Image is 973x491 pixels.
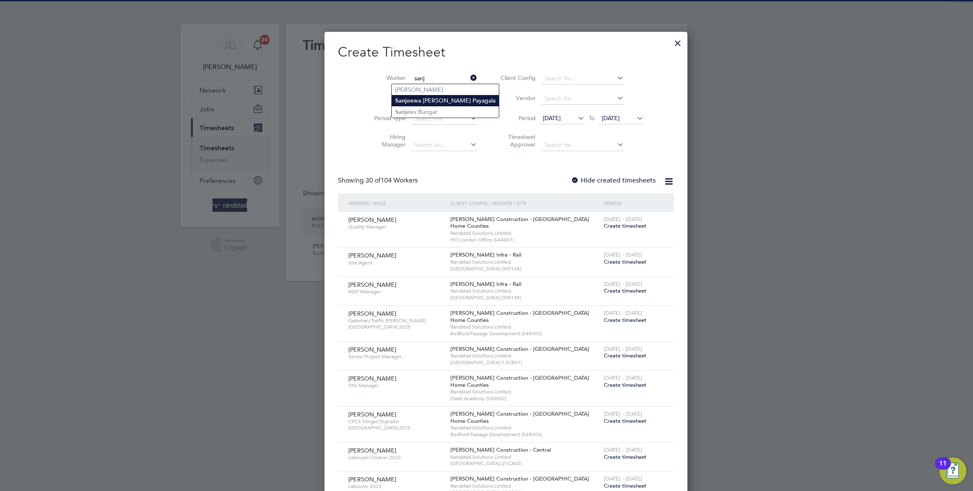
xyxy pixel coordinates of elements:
[365,176,381,185] span: 30 of
[450,431,599,438] span: Bedford Passage Development (54X003)
[604,446,642,453] span: [DATE] - [DATE]
[448,193,601,213] div: Client Config / Vendor / Site
[604,251,642,258] span: [DATE] - [DATE]
[348,281,396,288] span: [PERSON_NAME]
[392,84,499,95] li: [PERSON_NAME]
[346,193,448,213] div: Worker / Role
[450,237,599,243] span: HO London Office (54A001)
[395,108,407,116] b: Sanj
[541,139,624,151] input: Search for...
[450,330,599,337] span: Bedford Passage Development (54X003)
[450,446,551,453] span: [PERSON_NAME] Construction - Central
[348,252,396,259] span: [PERSON_NAME]
[450,454,599,460] span: Randstad Solutions Limited
[604,309,642,316] span: [DATE] - [DATE]
[450,352,599,359] span: Randstad Solutions Limited
[450,251,521,258] span: [PERSON_NAME] Infra - Rail
[541,73,624,85] input: Search for...
[368,94,406,102] label: Site
[450,265,599,272] span: [GEOGRAPHIC_DATA] (300148)
[586,113,597,123] span: To
[939,463,947,474] div: 11
[498,74,536,82] label: Client Config
[604,374,642,381] span: [DATE] - [DATE]
[604,381,646,388] span: Create timesheet
[604,352,646,359] span: Create timesheet
[411,113,477,125] input: Select one
[450,345,589,352] span: [PERSON_NAME] Construction - [GEOGRAPHIC_DATA]
[498,94,536,102] label: Vendor
[450,309,589,324] span: [PERSON_NAME] Construction - [GEOGRAPHIC_DATA] Home Counties
[450,359,599,366] span: [GEOGRAPHIC_DATA] (13CB01)
[498,133,536,148] label: Timesheet Approver
[348,447,396,454] span: [PERSON_NAME]
[338,44,674,61] h2: Create Timesheet
[498,114,536,122] label: Period
[450,388,599,395] span: Randstad Solutions Limited
[450,460,599,467] span: [GEOGRAPHIC_DATA] (21CA02)
[348,310,396,317] span: [PERSON_NAME]
[348,353,444,360] span: Senior Project Manager
[348,216,396,224] span: [PERSON_NAME]
[348,382,444,389] span: Site Manager
[338,176,419,185] div: Showing
[411,139,477,151] input: Search for...
[450,395,599,402] span: Oasis Academy (54X002)
[543,114,561,122] span: [DATE]
[368,133,406,148] label: Hiring Manager
[411,73,477,85] input: Search for...
[450,294,599,301] span: [GEOGRAPHIC_DATA] (300148)
[450,483,599,489] span: Randstad Solutions Limited
[365,176,418,185] span: 104 Workers
[604,280,642,288] span: [DATE] - [DATE]
[348,375,396,382] span: [PERSON_NAME]
[450,424,599,431] span: Randstad Solutions Limited
[604,475,642,482] span: [DATE] - [DATE]
[348,224,444,230] span: Quality Manager
[348,288,444,295] span: MEP MAnager
[392,106,499,118] li: eev Bungar
[602,193,666,213] div: Period
[604,417,646,424] span: Create timesheet
[368,114,406,122] label: Period Type
[368,74,406,82] label: Worker
[395,97,407,104] b: Sanj
[348,418,444,431] span: CPCS Slinger/Signaller [GEOGRAPHIC_DATA] 2025
[348,317,444,330] span: Gateman/Traffic [PERSON_NAME] [GEOGRAPHIC_DATA] 2025
[348,346,396,353] span: [PERSON_NAME]
[604,258,646,265] span: Create timesheet
[348,411,396,418] span: [PERSON_NAME]
[940,458,966,484] button: Open Resource Center, 11 new notifications
[602,114,620,122] span: [DATE]
[348,260,444,266] span: Site Agent
[450,259,599,265] span: Randstad Solutions Limited
[450,324,599,330] span: Randstad Solutions Limited
[450,230,599,237] span: Randstad Solutions Limited
[604,453,646,460] span: Create timesheet
[392,95,499,106] li: eewa [PERSON_NAME] Payagala
[450,374,589,388] span: [PERSON_NAME] Construction - [GEOGRAPHIC_DATA] Home Counties
[604,345,642,352] span: [DATE] - [DATE]
[604,482,646,489] span: Create timesheet
[450,410,589,424] span: [PERSON_NAME] Construction - [GEOGRAPHIC_DATA] Home Counties
[450,288,599,294] span: Randstad Solutions Limited
[571,176,656,185] label: Hide created timesheets
[348,476,396,483] span: [PERSON_NAME]
[604,287,646,294] span: Create timesheet
[604,216,642,223] span: [DATE] - [DATE]
[604,410,642,417] span: [DATE] - [DATE]
[604,222,646,229] span: Create timesheet
[348,454,444,461] span: Labourer/Cleaner 2025
[450,475,589,482] span: [PERSON_NAME] Construction - [GEOGRAPHIC_DATA]
[348,483,444,490] span: Labourer 2023
[604,316,646,324] span: Create timesheet
[541,93,624,105] input: Search for...
[450,280,521,288] span: [PERSON_NAME] Infra - Rail
[450,216,589,230] span: [PERSON_NAME] Construction - [GEOGRAPHIC_DATA] Home Counties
